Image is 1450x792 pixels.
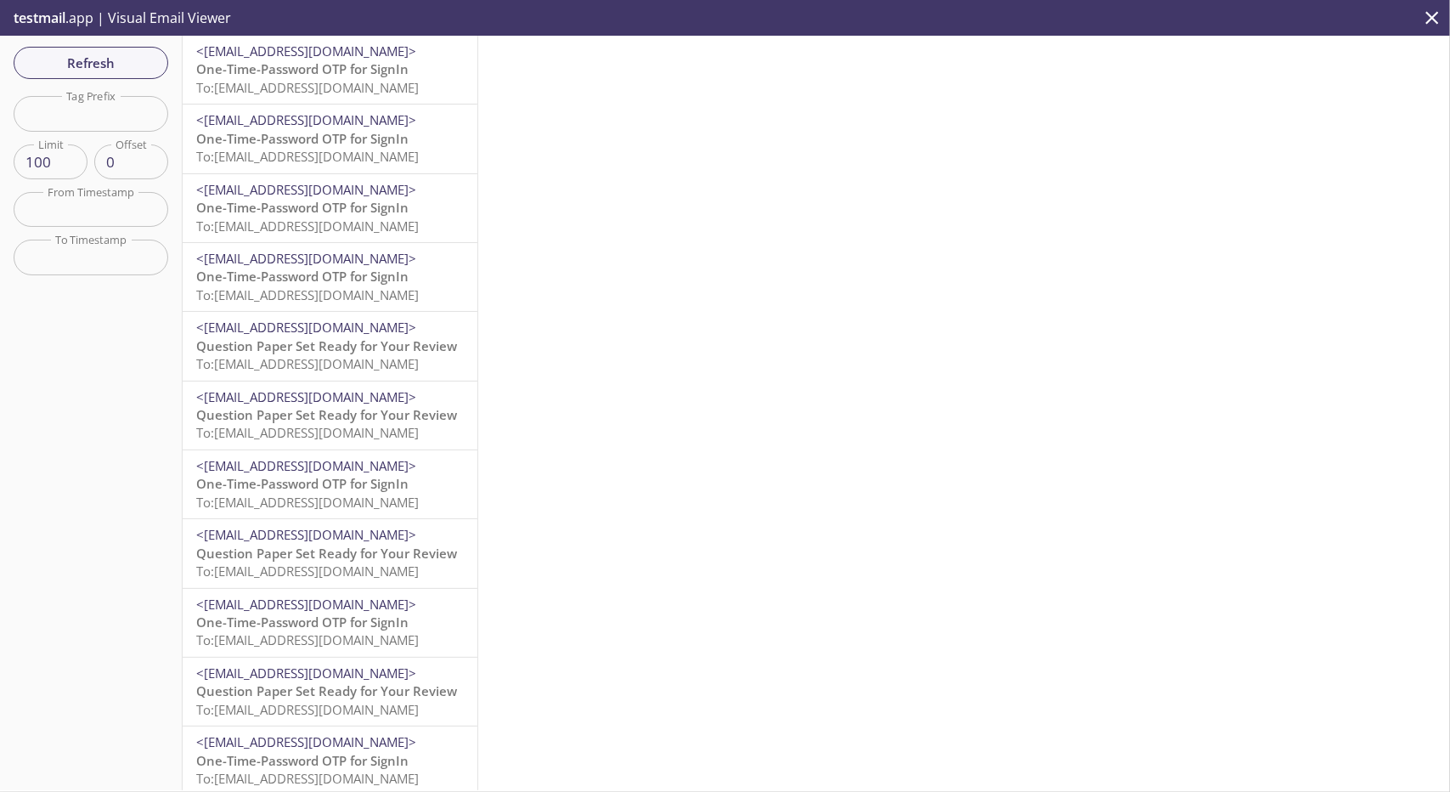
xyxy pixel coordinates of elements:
[196,355,419,372] span: To: [EMAIL_ADDRESS][DOMAIN_NAME]
[196,181,416,198] span: <[EMAIL_ADDRESS][DOMAIN_NAME]>
[196,596,416,613] span: <[EMAIL_ADDRESS][DOMAIN_NAME]>
[183,658,477,726] div: <[EMAIL_ADDRESS][DOMAIN_NAME]>Question Paper Set Ready for Your ReviewTo:[EMAIL_ADDRESS][DOMAIN_N...
[196,42,416,59] span: <[EMAIL_ADDRESS][DOMAIN_NAME]>
[196,388,416,405] span: <[EMAIL_ADDRESS][DOMAIN_NAME]>
[27,52,155,74] span: Refresh
[196,406,457,423] span: Question Paper Set Ready for Your Review
[196,545,457,562] span: Question Paper Set Ready for Your Review
[183,174,477,242] div: <[EMAIL_ADDRESS][DOMAIN_NAME]>One-Time-Password OTP for SignInTo:[EMAIL_ADDRESS][DOMAIN_NAME]
[183,312,477,380] div: <[EMAIL_ADDRESS][DOMAIN_NAME]>Question Paper Set Ready for Your ReviewTo:[EMAIL_ADDRESS][DOMAIN_N...
[196,494,419,511] span: To: [EMAIL_ADDRESS][DOMAIN_NAME]
[196,286,419,303] span: To: [EMAIL_ADDRESS][DOMAIN_NAME]
[196,60,409,77] span: One-Time-Password OTP for SignIn
[183,519,477,587] div: <[EMAIL_ADDRESS][DOMAIN_NAME]>Question Paper Set Ready for Your ReviewTo:[EMAIL_ADDRESS][DOMAIN_N...
[196,665,416,682] span: <[EMAIL_ADDRESS][DOMAIN_NAME]>
[183,243,477,311] div: <[EMAIL_ADDRESS][DOMAIN_NAME]>One-Time-Password OTP for SignInTo:[EMAIL_ADDRESS][DOMAIN_NAME]
[196,614,409,631] span: One-Time-Password OTP for SignIn
[196,682,457,699] span: Question Paper Set Ready for Your Review
[196,337,457,354] span: Question Paper Set Ready for Your Review
[196,148,419,165] span: To: [EMAIL_ADDRESS][DOMAIN_NAME]
[183,105,477,173] div: <[EMAIL_ADDRESS][DOMAIN_NAME]>One-Time-Password OTP for SignInTo:[EMAIL_ADDRESS][DOMAIN_NAME]
[196,526,416,543] span: <[EMAIL_ADDRESS][DOMAIN_NAME]>
[196,701,419,718] span: To: [EMAIL_ADDRESS][DOMAIN_NAME]
[196,733,416,750] span: <[EMAIL_ADDRESS][DOMAIN_NAME]>
[196,319,416,336] span: <[EMAIL_ADDRESS][DOMAIN_NAME]>
[196,79,419,96] span: To: [EMAIL_ADDRESS][DOMAIN_NAME]
[183,450,477,518] div: <[EMAIL_ADDRESS][DOMAIN_NAME]>One-Time-Password OTP for SignInTo:[EMAIL_ADDRESS][DOMAIN_NAME]
[196,424,419,441] span: To: [EMAIL_ADDRESS][DOMAIN_NAME]
[183,589,477,657] div: <[EMAIL_ADDRESS][DOMAIN_NAME]>One-Time-Password OTP for SignInTo:[EMAIL_ADDRESS][DOMAIN_NAME]
[196,268,409,285] span: One-Time-Password OTP for SignIn
[196,457,416,474] span: <[EMAIL_ADDRESS][DOMAIN_NAME]>
[196,475,409,492] span: One-Time-Password OTP for SignIn
[196,199,409,216] span: One-Time-Password OTP for SignIn
[196,111,416,128] span: <[EMAIL_ADDRESS][DOMAIN_NAME]>
[183,382,477,450] div: <[EMAIL_ADDRESS][DOMAIN_NAME]>Question Paper Set Ready for Your ReviewTo:[EMAIL_ADDRESS][DOMAIN_N...
[183,36,477,104] div: <[EMAIL_ADDRESS][DOMAIN_NAME]>One-Time-Password OTP for SignInTo:[EMAIL_ADDRESS][DOMAIN_NAME]
[196,218,419,235] span: To: [EMAIL_ADDRESS][DOMAIN_NAME]
[196,752,409,769] span: One-Time-Password OTP for SignIn
[196,631,419,648] span: To: [EMAIL_ADDRESS][DOMAIN_NAME]
[196,250,416,267] span: <[EMAIL_ADDRESS][DOMAIN_NAME]>
[14,47,168,79] button: Refresh
[196,130,409,147] span: One-Time-Password OTP for SignIn
[196,563,419,580] span: To: [EMAIL_ADDRESS][DOMAIN_NAME]
[14,8,65,27] span: testmail
[196,770,419,787] span: To: [EMAIL_ADDRESS][DOMAIN_NAME]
